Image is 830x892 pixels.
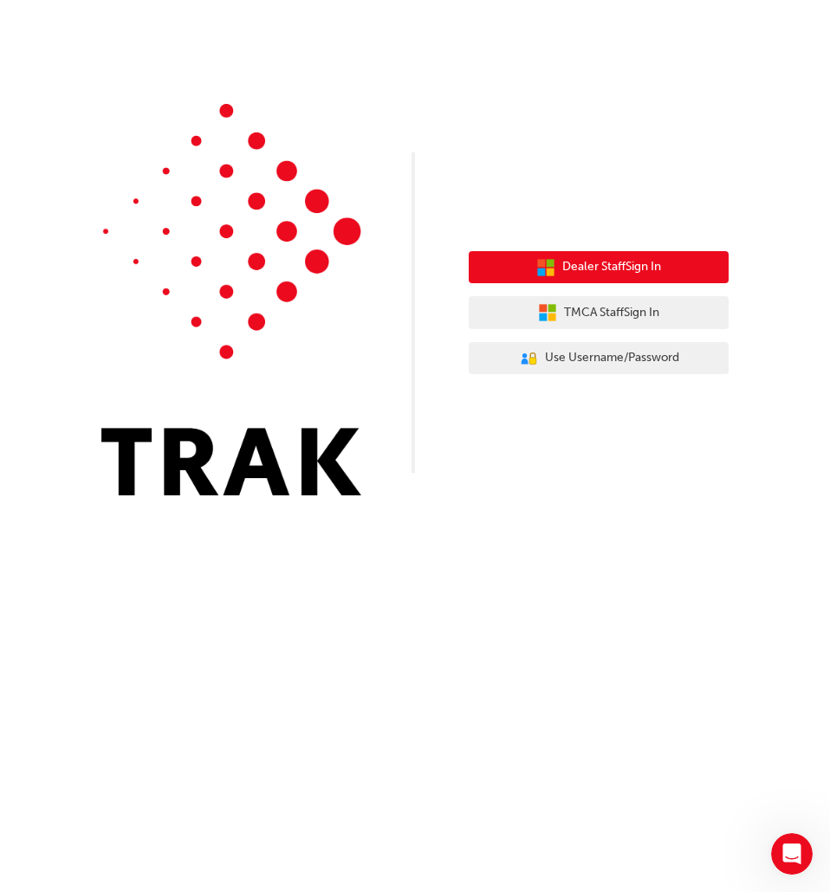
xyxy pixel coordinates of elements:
span: Dealer Staff Sign In [562,257,661,277]
img: Trak [101,104,361,495]
button: Use Username/Password [469,342,729,375]
button: Dealer StaffSign In [469,251,729,284]
button: TMCA StaffSign In [469,296,729,329]
span: Use Username/Password [545,348,679,368]
span: TMCA Staff Sign In [564,303,659,323]
iframe: Intercom live chat [771,833,813,875]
